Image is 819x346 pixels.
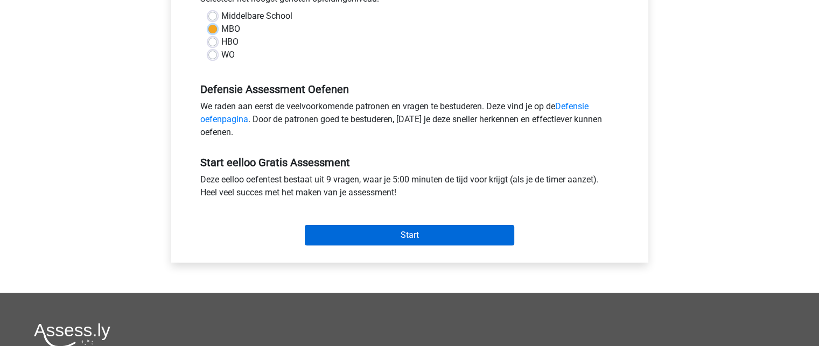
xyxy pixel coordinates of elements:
div: We raden aan eerst de veelvoorkomende patronen en vragen te bestuderen. Deze vind je op de . Door... [192,100,627,143]
input: Start [305,225,514,245]
h5: Start eelloo Gratis Assessment [200,156,619,169]
label: MBO [221,23,240,36]
label: Middelbare School [221,10,292,23]
label: HBO [221,36,239,48]
h5: Defensie Assessment Oefenen [200,83,619,96]
label: WO [221,48,235,61]
div: Deze eelloo oefentest bestaat uit 9 vragen, waar je 5:00 minuten de tijd voor krijgt (als je de t... [192,173,627,203]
